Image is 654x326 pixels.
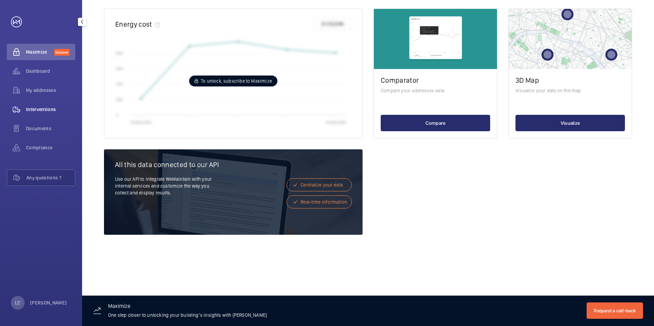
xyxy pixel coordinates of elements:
[515,87,625,94] p: Visualize your data on the map
[301,181,343,188] span: Centralize your data
[26,144,75,151] span: Compliance
[314,18,351,29] button: £0.30/kWh
[115,20,152,28] h2: Energy cost
[108,303,267,312] h3: Maximize
[115,176,233,213] p: Use our API to integrate WeMaintain with your internal services and customize the way you collect...
[54,49,70,56] span: Discover
[381,115,490,131] button: Compare
[587,302,643,319] button: Request a call-back
[26,125,75,132] span: Documents
[26,68,75,74] span: Dashboard
[381,87,490,94] p: Compare your addresses data
[381,76,490,84] h2: Comparator
[515,76,625,84] h2: 3D Map
[26,49,54,55] span: Maximize
[115,160,352,169] h2: All this data connected to our API
[108,312,267,318] p: One step closer to unlocking your building’s insights with [PERSON_NAME]
[201,78,272,84] span: To unlock, subscribe to Maximize
[301,199,347,205] span: Real-time information
[15,299,20,306] p: LC
[26,106,75,113] span: Interventions
[26,174,75,181] span: Any questions ?
[26,87,75,94] span: My addresses
[30,299,67,306] p: [PERSON_NAME]
[515,115,625,131] button: Visualize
